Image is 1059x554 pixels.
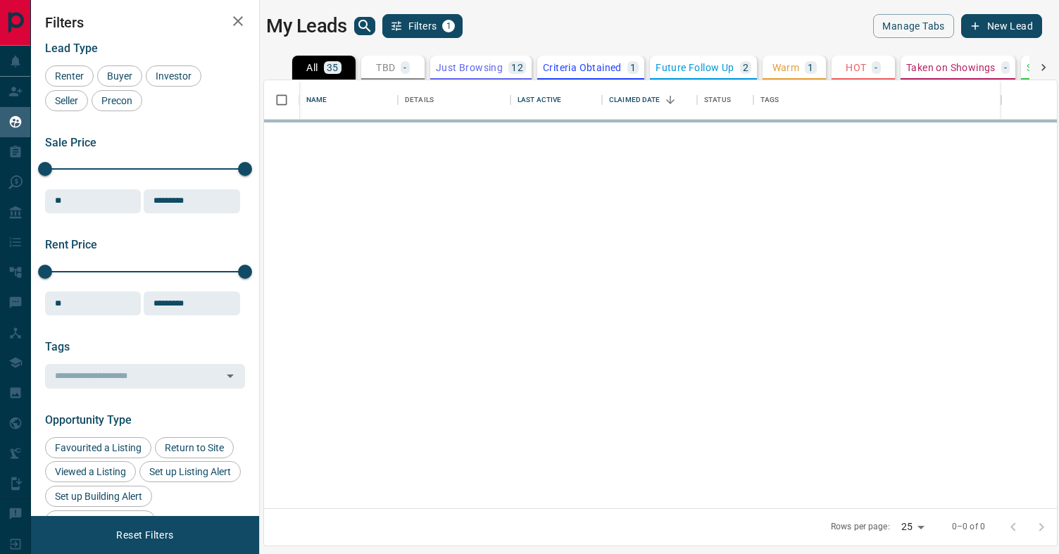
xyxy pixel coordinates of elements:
span: 1 [444,21,453,31]
div: Claimed Date [602,80,697,120]
div: Investor [146,65,201,87]
span: Rent Price [45,238,97,251]
div: Name [306,80,327,120]
span: Return to Site [160,442,229,453]
span: Reactivated Account [50,515,151,527]
div: Status [704,80,731,120]
div: Viewed a Listing [45,461,136,482]
span: Buyer [102,70,137,82]
p: - [403,63,406,73]
p: Just Browsing [436,63,503,73]
button: Open [220,366,240,386]
h2: Filters [45,14,245,31]
p: 1 [630,63,636,73]
p: 0–0 of 0 [952,521,985,533]
div: Details [398,80,510,120]
div: Set up Building Alert [45,486,152,507]
div: Renter [45,65,94,87]
div: Return to Site [155,437,234,458]
p: Taken on Showings [906,63,996,73]
button: New Lead [961,14,1042,38]
p: - [875,63,877,73]
div: Favourited a Listing [45,437,151,458]
h1: My Leads [266,15,347,37]
span: Precon [96,95,137,106]
span: Renter [50,70,89,82]
p: HOT [846,63,866,73]
p: 35 [327,63,339,73]
div: Last Active [518,80,561,120]
span: Viewed a Listing [50,466,131,477]
p: Criteria Obtained [543,63,622,73]
div: Claimed Date [609,80,660,120]
div: Buyer [97,65,142,87]
button: Manage Tabs [873,14,953,38]
span: Seller [50,95,83,106]
span: Set up Listing Alert [144,466,236,477]
span: Set up Building Alert [50,491,147,502]
div: Details [405,80,434,120]
p: 12 [511,63,523,73]
span: Favourited a Listing [50,442,146,453]
button: search button [354,17,375,35]
button: Sort [660,90,680,110]
p: 2 [743,63,748,73]
div: Precon [92,90,142,111]
button: Reset Filters [107,523,182,547]
div: Tags [760,80,779,120]
div: Tags [753,80,1001,120]
p: TBD [376,63,395,73]
div: Last Active [510,80,602,120]
p: - [1004,63,1007,73]
button: Filters1 [382,14,463,38]
p: Warm [772,63,800,73]
p: Future Follow Up [656,63,734,73]
div: Set up Listing Alert [139,461,241,482]
p: 1 [808,63,813,73]
p: Rows per page: [831,521,890,533]
div: Status [697,80,753,120]
span: Investor [151,70,196,82]
span: Lead Type [45,42,98,55]
p: All [306,63,318,73]
div: Name [299,80,398,120]
span: Sale Price [45,136,96,149]
span: Tags [45,340,70,353]
div: Reactivated Account [45,510,156,531]
div: 25 [896,517,929,537]
div: Seller [45,90,88,111]
span: Opportunity Type [45,413,132,427]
